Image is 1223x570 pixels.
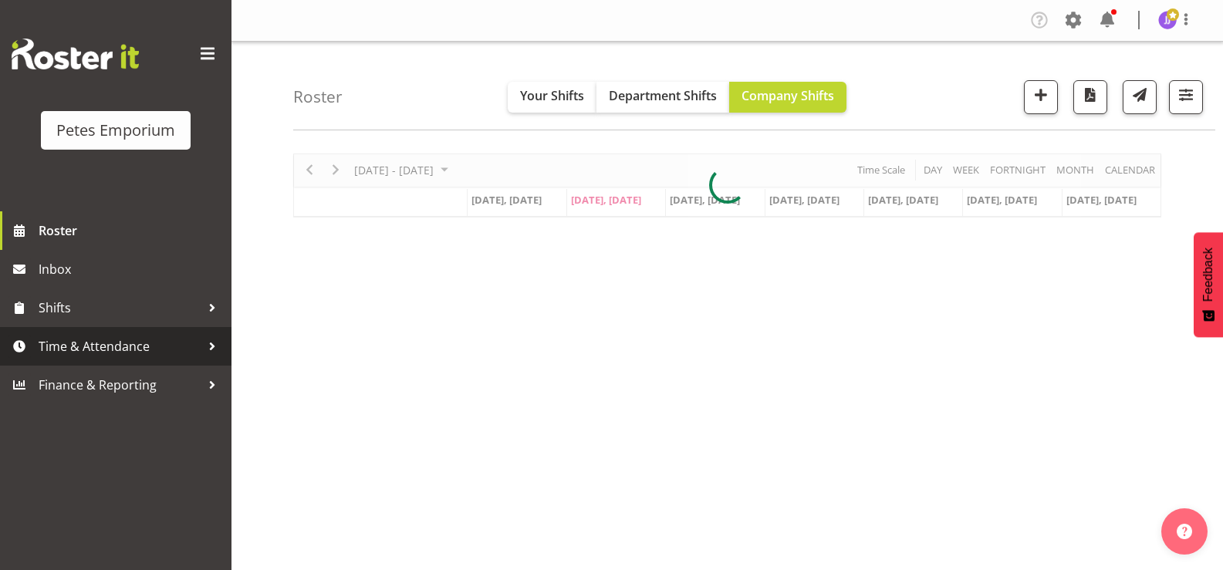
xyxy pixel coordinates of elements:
span: Company Shifts [742,87,834,104]
span: Inbox [39,258,224,281]
span: Feedback [1201,248,1215,302]
span: Roster [39,219,224,242]
button: Feedback - Show survey [1194,232,1223,337]
button: Department Shifts [596,82,729,113]
button: Filter Shifts [1169,80,1203,114]
span: Finance & Reporting [39,373,201,396]
img: help-xxl-2.png [1177,524,1192,539]
button: Add a new shift [1024,80,1058,114]
div: Petes Emporium [56,119,175,142]
button: Company Shifts [729,82,846,113]
span: Time & Attendance [39,335,201,358]
span: Department Shifts [609,87,717,104]
span: Shifts [39,296,201,319]
img: Rosterit website logo [12,39,139,69]
img: janelle-jonkers702.jpg [1158,11,1177,29]
h4: Roster [293,88,343,106]
span: Your Shifts [520,87,584,104]
button: Download a PDF of the roster according to the set date range. [1073,80,1107,114]
button: Your Shifts [508,82,596,113]
button: Send a list of all shifts for the selected filtered period to all rostered employees. [1123,80,1157,114]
